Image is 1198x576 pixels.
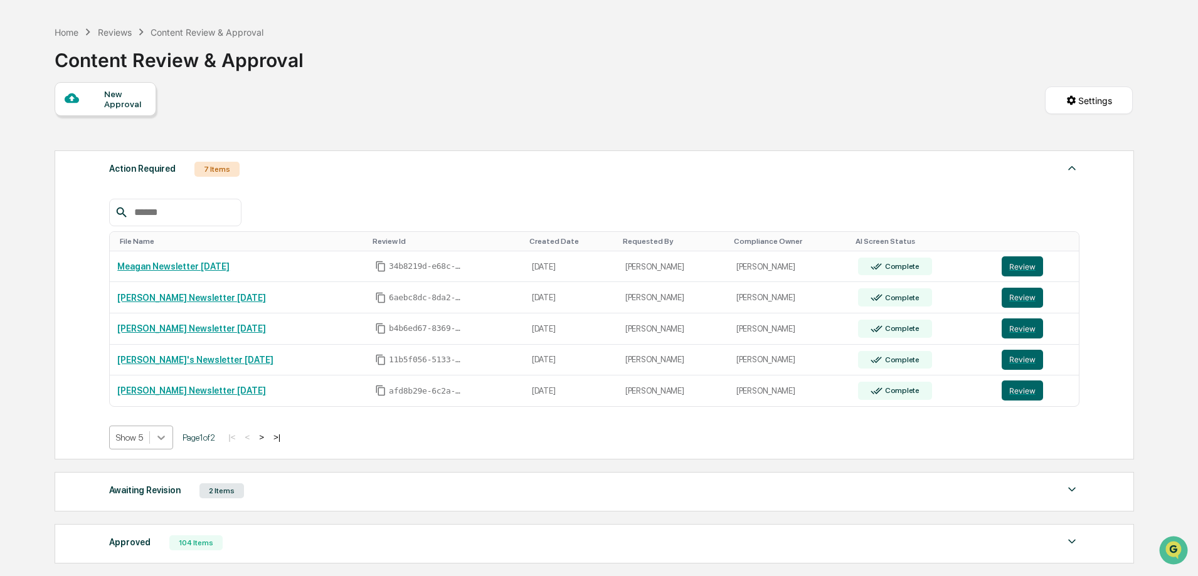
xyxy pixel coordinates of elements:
button: Review [1002,350,1043,370]
td: [PERSON_NAME] [729,251,851,283]
div: Start new chat [43,96,206,108]
img: caret [1064,482,1079,497]
span: 11b5f056-5133-46a5-9f11-48d5e6f28ac4 [389,355,464,365]
div: New Approval [104,89,146,109]
a: Review [1002,350,1072,370]
div: 🗄️ [91,159,101,169]
button: |< [225,432,239,442]
td: [DATE] [524,313,618,345]
button: Review [1002,256,1043,276]
a: 🔎Data Lookup [8,177,84,199]
span: 34b8219d-e68c-43d3-b5fa-e17ec5667c8a [389,261,464,271]
a: 🗄️Attestations [86,153,161,175]
td: [PERSON_NAME] [618,375,729,406]
div: Content Review & Approval [151,27,263,38]
span: Copy Id [375,385,386,396]
div: Reviews [98,27,132,38]
div: 🔎 [13,183,23,193]
div: Complete [883,355,920,364]
div: Approved [109,534,151,550]
span: Copy Id [375,292,386,303]
a: Review [1002,256,1072,276]
td: [DATE] [524,345,618,376]
a: Powered byPylon [88,212,152,222]
span: Data Lookup [25,182,79,194]
div: Toggle SortBy [120,237,363,246]
span: Copy Id [375,323,386,334]
div: Awaiting Revision [109,482,181,498]
div: Content Review & Approval [55,39,304,71]
div: Toggle SortBy [1004,237,1074,246]
button: Review [1002,380,1043,401]
div: Action Required [109,160,176,177]
button: > [255,432,268,442]
span: afd8b29e-6c2a-4da8-9e9b-9e341ce3dc3a [389,386,464,396]
button: Start new chat [213,100,228,115]
td: [DATE] [524,375,618,406]
div: 2 Items [199,483,244,498]
td: [PERSON_NAME] [729,345,851,376]
img: caret [1064,160,1079,175]
button: >| [270,432,284,442]
div: Toggle SortBy [856,237,989,246]
button: Settings [1045,86,1133,114]
div: Complete [883,324,920,333]
div: Home [55,27,78,38]
span: Copy Id [375,261,386,272]
td: [PERSON_NAME] [618,282,729,313]
td: [PERSON_NAME] [618,251,729,283]
span: 6aebc8dc-8da2-45ab-b126-cf05745496b8 [389,293,464,303]
button: Review [1002,288,1043,308]
a: [PERSON_NAME] Newsletter [DATE] [117,293,266,303]
button: < [241,432,253,442]
button: Review [1002,318,1043,338]
div: 104 Items [169,535,223,550]
div: Complete [883,262,920,271]
span: Attestations [103,158,156,170]
div: Toggle SortBy [373,237,519,246]
span: Copy Id [375,354,386,365]
a: Review [1002,380,1072,401]
span: Preclearance [25,158,81,170]
div: Toggle SortBy [529,237,613,246]
img: 1746055101610-c473b297-6a78-478c-a979-82029cc54cd1 [13,96,35,118]
td: [PERSON_NAME] [729,282,851,313]
td: [PERSON_NAME] [618,313,729,345]
div: 🖐️ [13,159,23,169]
p: How can we help? [13,26,228,46]
div: Toggle SortBy [623,237,724,246]
span: Page 1 of 2 [183,432,215,442]
a: [PERSON_NAME] Newsletter [DATE] [117,323,266,333]
iframe: Open customer support [1158,535,1192,568]
a: 🖐️Preclearance [8,153,86,175]
a: Meagan Newsletter [DATE] [117,261,230,271]
td: [PERSON_NAME] [618,345,729,376]
div: Complete [883,293,920,302]
td: [PERSON_NAME] [729,375,851,406]
a: [PERSON_NAME] Newsletter [DATE] [117,385,266,395]
a: Review [1002,288,1072,308]
div: Complete [883,386,920,395]
img: caret [1064,534,1079,549]
a: [PERSON_NAME]'s Newsletter [DATE] [117,355,273,365]
span: Pylon [125,212,152,222]
td: [PERSON_NAME] [729,313,851,345]
td: [DATE] [524,251,618,283]
td: [DATE] [524,282,618,313]
a: Review [1002,318,1072,338]
span: b4b6ed67-8369-4b60-a302-f4e699b9d0cc [389,323,464,333]
div: 7 Items [194,162,240,177]
div: We're available if you need us! [43,108,159,118]
div: Toggle SortBy [734,237,845,246]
